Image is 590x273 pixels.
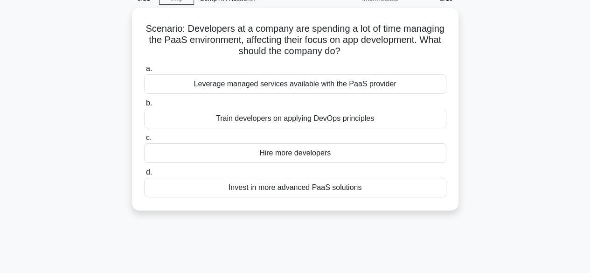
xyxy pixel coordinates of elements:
[146,64,152,72] span: a.
[144,109,446,128] div: Train developers on applying DevOps principles
[144,143,446,163] div: Hire more developers
[146,168,152,176] span: d.
[146,99,152,107] span: b.
[143,23,447,57] h5: Scenario: Developers at a company are spending a lot of time managing the PaaS environment, affec...
[144,178,446,197] div: Invest in more advanced PaaS solutions
[144,74,446,94] div: Leverage managed services available with the PaaS provider
[146,133,152,141] span: c.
